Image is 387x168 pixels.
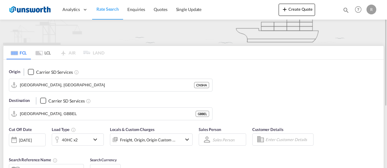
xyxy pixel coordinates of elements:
[194,82,209,88] div: CNSHA
[366,5,376,14] div: R
[90,158,117,162] span: Search Currency
[28,69,73,75] md-checkbox: Checkbox No Ink
[52,133,104,146] div: 40HC x2icon-chevron-down
[48,98,85,104] div: Carrier SD Services
[196,111,209,117] div: GBBEL
[96,6,119,12] span: Rate Search
[265,135,311,144] input: Enter Customer Details
[9,3,51,17] img: 3748d800213711f08852f18dcb6d8936.jpg
[92,136,102,143] md-icon: icon-chevron-down
[343,7,349,16] div: icon-magnify
[281,6,288,13] md-icon: icon-plus 400-fg
[20,80,194,90] input: Search by Port
[74,70,79,75] md-icon: Unchecked: Search for CY (Container Yard) services for all selected carriers.Checked : Search for...
[9,133,46,146] div: [DATE]
[199,127,221,132] span: Sales Person
[176,7,202,12] span: Single Update
[71,127,76,132] md-icon: Select multiple loads to view rates
[9,108,212,120] md-input-container: Belfast, GBBEL
[120,136,176,144] div: Freight Origin Origin Custom Destination Factory Stuffing
[279,4,315,16] button: icon-plus 400-fgCreate Quote
[343,7,349,13] md-icon: icon-magnify
[212,135,235,144] md-select: Sales Person
[9,146,13,154] md-datepicker: Select
[9,157,58,162] span: Search Reference Name
[62,136,78,144] div: 40HC x2
[183,136,191,143] md-icon: icon-chevron-down
[36,69,73,75] div: Carrier SD Services
[353,4,366,15] div: Help
[9,127,32,132] span: Cut Off Date
[9,79,212,91] md-input-container: Shanghai, CNSHA
[52,127,76,132] span: Load Type
[31,46,55,59] md-tab-item: LCL
[6,46,104,59] md-pagination-wrapper: Use the left and right arrow keys to navigate between tabs
[127,7,145,12] span: Enquiries
[86,99,91,103] md-icon: Unchecked: Search for CY (Container Yard) services for all selected carriers.Checked : Search for...
[252,127,283,132] span: Customer Details
[353,4,363,15] span: Help
[19,137,32,143] div: [DATE]
[53,158,58,163] md-icon: Your search will be saved by the below given name
[62,6,80,13] span: Analytics
[154,7,167,12] span: Quotes
[20,109,196,118] input: Search by Port
[9,98,30,104] span: Destination
[110,127,155,132] span: Locals & Custom Charges
[110,133,193,146] div: Freight Origin Origin Custom Destination Factory Stuffingicon-chevron-down
[6,46,31,59] md-tab-item: FCL
[9,69,20,75] span: Origin
[40,98,85,104] md-checkbox: Checkbox No Ink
